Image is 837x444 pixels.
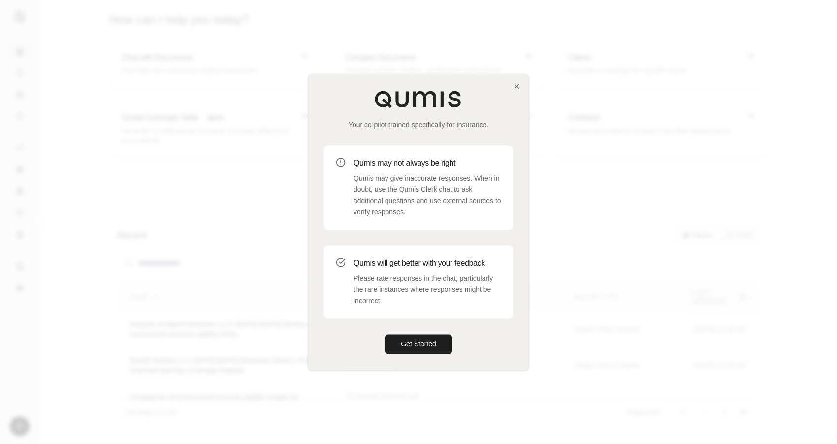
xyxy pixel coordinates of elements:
h3: Qumis may not always be right [354,157,501,169]
h3: Qumis will get better with your feedback [354,257,501,269]
p: Your co-pilot trained specifically for insurance. [324,120,513,130]
p: Qumis may give inaccurate responses. When in doubt, use the Qumis Clerk chat to ask additional qu... [354,173,501,218]
img: Qumis Logo [374,90,463,108]
button: Get Started [385,334,452,354]
p: Please rate responses in the chat, particularly the rare instances where responses might be incor... [354,273,501,307]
